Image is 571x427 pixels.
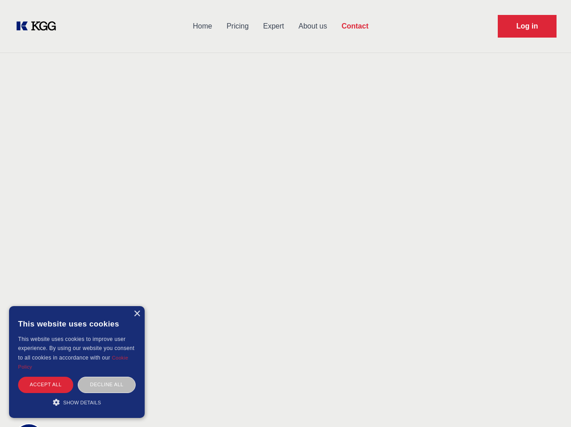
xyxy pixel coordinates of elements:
a: Cookie Policy [18,355,128,369]
div: Decline all [78,377,136,393]
a: About us [291,14,334,38]
div: Close [133,311,140,317]
a: Contact [334,14,376,38]
a: Home [185,14,219,38]
div: This website uses cookies [18,313,136,335]
div: Show details [18,398,136,407]
a: Pricing [219,14,256,38]
a: Expert [256,14,291,38]
a: Request Demo [498,15,557,38]
a: KOL Knowledge Platform: Talk to Key External Experts (KEE) [14,19,63,34]
span: This website uses cookies to improve user experience. By using our website you consent to all coo... [18,336,134,361]
span: Show details [63,400,101,405]
div: Accept all [18,377,73,393]
iframe: Chat Widget [526,384,571,427]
